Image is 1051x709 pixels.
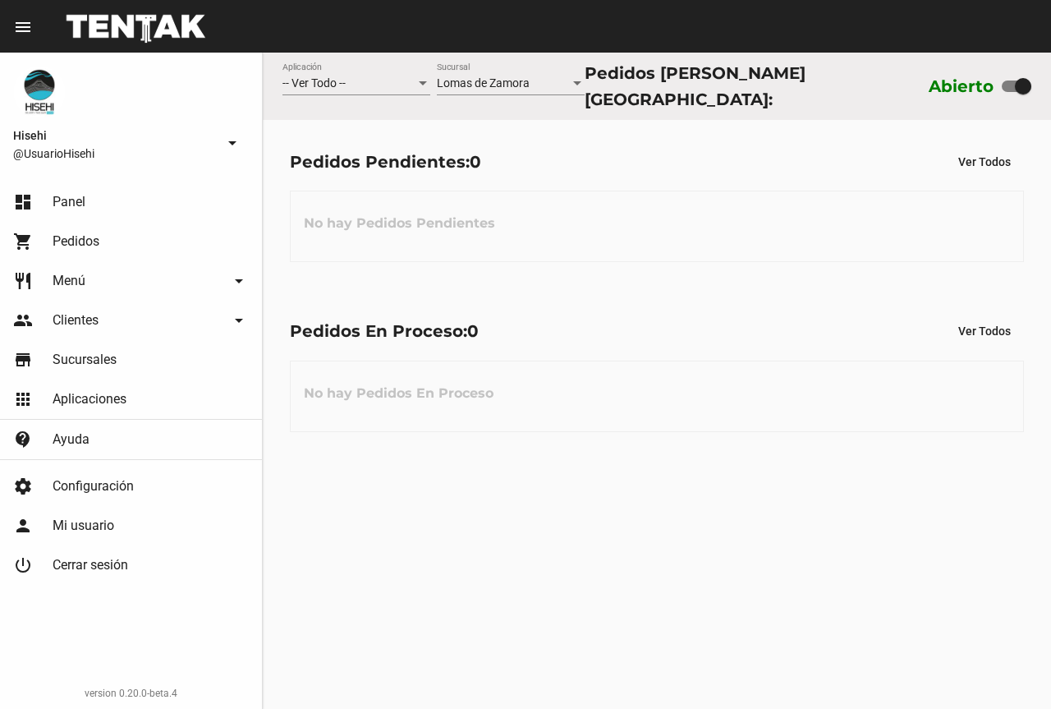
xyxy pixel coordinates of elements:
mat-icon: store [13,350,33,370]
div: Pedidos [PERSON_NAME][GEOGRAPHIC_DATA]: [585,60,921,113]
span: Clientes [53,312,99,329]
span: 0 [467,321,479,341]
span: Menú [53,273,85,289]
span: Lomas de Zamora [437,76,530,90]
mat-icon: arrow_drop_down [229,271,249,291]
span: Sucursales [53,352,117,368]
mat-icon: dashboard [13,192,33,212]
span: Mi usuario [53,518,114,534]
mat-icon: shopping_cart [13,232,33,251]
iframe: chat widget [982,643,1035,693]
mat-icon: settings [13,477,33,496]
span: Hisehi [13,126,216,145]
h3: No hay Pedidos Pendientes [291,199,508,248]
span: Ver Todos [958,325,1011,338]
span: -- Ver Todo -- [282,76,346,90]
img: b10aa081-330c-4927-a74e-08896fa80e0a.jpg [13,66,66,118]
button: Ver Todos [945,316,1024,346]
span: @UsuarioHisehi [13,145,216,162]
mat-icon: contact_support [13,430,33,449]
span: 0 [470,152,481,172]
mat-icon: restaurant [13,271,33,291]
h3: No hay Pedidos En Proceso [291,369,507,418]
mat-icon: arrow_drop_down [229,311,249,330]
span: Aplicaciones [53,391,126,407]
span: Ayuda [53,431,89,448]
span: Cerrar sesión [53,557,128,573]
mat-icon: menu [13,17,33,37]
span: Configuración [53,478,134,495]
mat-icon: people [13,311,33,330]
label: Abierto [929,73,994,99]
span: Panel [53,194,85,210]
button: Ver Todos [945,147,1024,177]
div: version 0.20.0-beta.4 [13,685,249,702]
mat-icon: apps [13,389,33,409]
mat-icon: arrow_drop_down [223,133,242,153]
mat-icon: person [13,516,33,536]
span: Ver Todos [958,155,1011,168]
mat-icon: power_settings_new [13,555,33,575]
div: Pedidos En Proceso: [290,318,479,344]
div: Pedidos Pendientes: [290,149,481,175]
span: Pedidos [53,233,99,250]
